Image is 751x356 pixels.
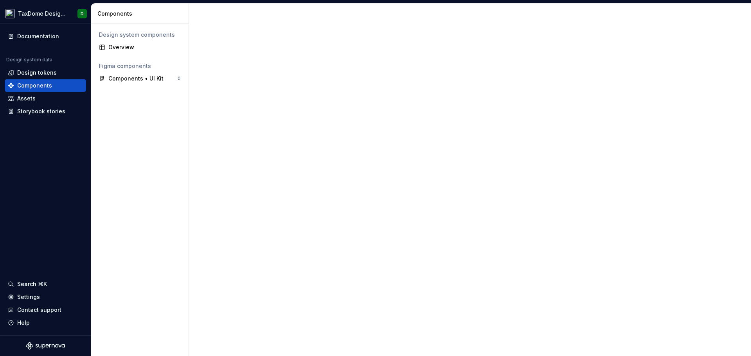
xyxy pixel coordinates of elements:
[2,5,89,22] button: TaxDome Design SystemD
[17,32,59,40] div: Documentation
[6,57,52,63] div: Design system data
[5,30,86,43] a: Documentation
[17,293,40,301] div: Settings
[99,62,181,70] div: Figma components
[5,278,86,290] button: Search ⌘K
[17,306,61,314] div: Contact support
[17,95,36,102] div: Assets
[17,280,47,288] div: Search ⌘K
[5,66,86,79] a: Design tokens
[5,304,86,316] button: Contact support
[17,319,30,327] div: Help
[81,11,84,17] div: D
[97,10,185,18] div: Components
[5,291,86,303] a: Settings
[99,31,181,39] div: Design system components
[108,75,163,82] div: Components • UI Kit
[5,105,86,118] a: Storybook stories
[96,41,184,54] a: Overview
[178,75,181,82] div: 0
[108,43,181,51] div: Overview
[5,92,86,105] a: Assets
[17,69,57,77] div: Design tokens
[96,72,184,85] a: Components • UI Kit0
[18,10,68,18] div: TaxDome Design System
[5,79,86,92] a: Components
[5,317,86,329] button: Help
[5,9,15,18] img: da704ea1-22e8-46cf-95f8-d9f462a55abe.png
[17,107,65,115] div: Storybook stories
[26,342,65,350] svg: Supernova Logo
[17,82,52,89] div: Components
